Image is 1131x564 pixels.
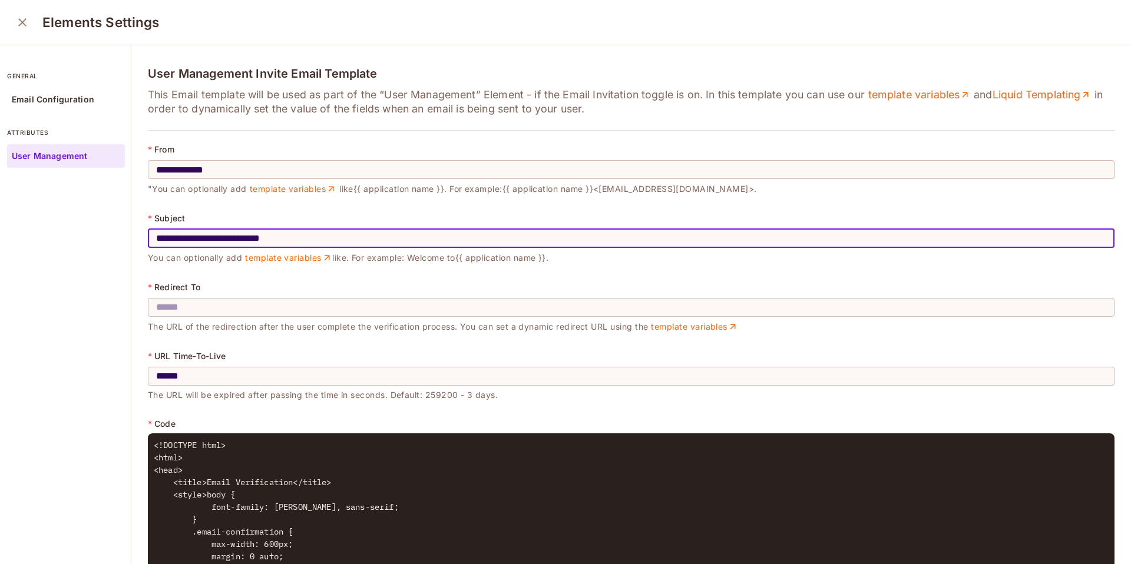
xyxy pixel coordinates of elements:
[148,253,548,263] span: You can optionally add like. For example: Welcome to {{ application name }} .
[154,283,200,292] p: Redirect To
[7,71,125,81] p: general
[992,88,1092,102] a: Liquid Templating
[148,184,757,194] span: "You can optionally add like {{ application name }} . For example: {{ application name }} <[EMAIL...
[148,88,1115,116] p: This Email template will be used as part of the “User Management” Element - if the Email Invitati...
[154,419,176,429] p: Code
[12,151,87,161] p: User Management
[868,88,971,102] a: template variables
[148,386,1115,400] p: The URL will be expired after passing the time in seconds. Default: 259200 - 3 days.
[154,145,174,154] p: From
[651,321,738,332] a: template variables
[12,95,94,104] p: Email Configuration
[148,321,738,331] span: The URL of the redirection after the user complete the verification process. You can set a dynami...
[7,128,125,137] p: attributes
[154,214,185,223] p: Subject
[148,67,1115,81] h4: User Management Invite Email Template
[11,11,34,34] button: close
[42,14,160,31] h3: Elements Settings
[245,253,332,263] a: template variables
[249,184,336,194] a: template variables
[154,351,226,361] p: URL Time-To-Live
